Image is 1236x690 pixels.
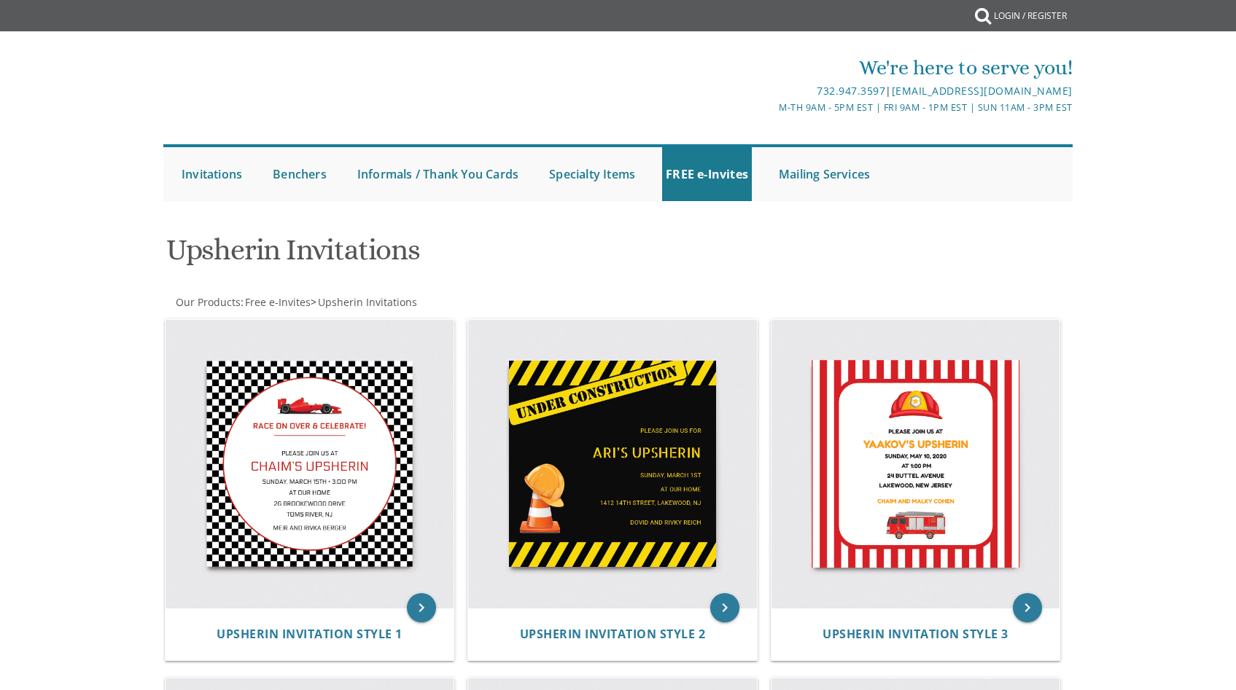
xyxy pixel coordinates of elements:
span: Free e-Invites [245,295,311,309]
a: 732.947.3597 [817,84,885,98]
a: Free e-Invites [244,295,311,309]
a: keyboard_arrow_right [407,593,436,622]
a: Mailing Services [775,147,874,201]
img: Upsherin Invitation Style 1 [166,320,454,608]
a: Our Products [174,295,241,309]
img: Upsherin Invitation Style 3 [771,320,1060,608]
div: M-Th 9am - 5pm EST | Fri 9am - 1pm EST | Sun 11am - 3pm EST [467,100,1073,115]
span: > [311,295,417,309]
a: Upsherin Invitation Style 3 [823,627,1008,641]
a: FREE e-Invites [662,147,752,201]
a: keyboard_arrow_right [1013,593,1042,622]
h1: Upsherin Invitations [166,234,761,277]
span: Upsherin Invitation Style 1 [217,626,403,642]
a: keyboard_arrow_right [710,593,739,622]
a: Invitations [178,147,246,201]
a: Upsherin Invitation Style 1 [217,627,403,641]
a: [EMAIL_ADDRESS][DOMAIN_NAME] [892,84,1073,98]
img: Upsherin Invitation Style 2 [468,320,757,608]
div: : [163,295,618,310]
div: | [467,82,1073,100]
span: Upsherin Invitation Style 3 [823,626,1008,642]
a: Benchers [269,147,330,201]
a: Upsherin Invitations [316,295,417,309]
a: Informals / Thank You Cards [354,147,522,201]
span: Upsherin Invitation Style 2 [520,626,706,642]
a: Upsherin Invitation Style 2 [520,627,706,641]
span: Upsherin Invitations [318,295,417,309]
a: Specialty Items [545,147,639,201]
div: We're here to serve you! [467,53,1073,82]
